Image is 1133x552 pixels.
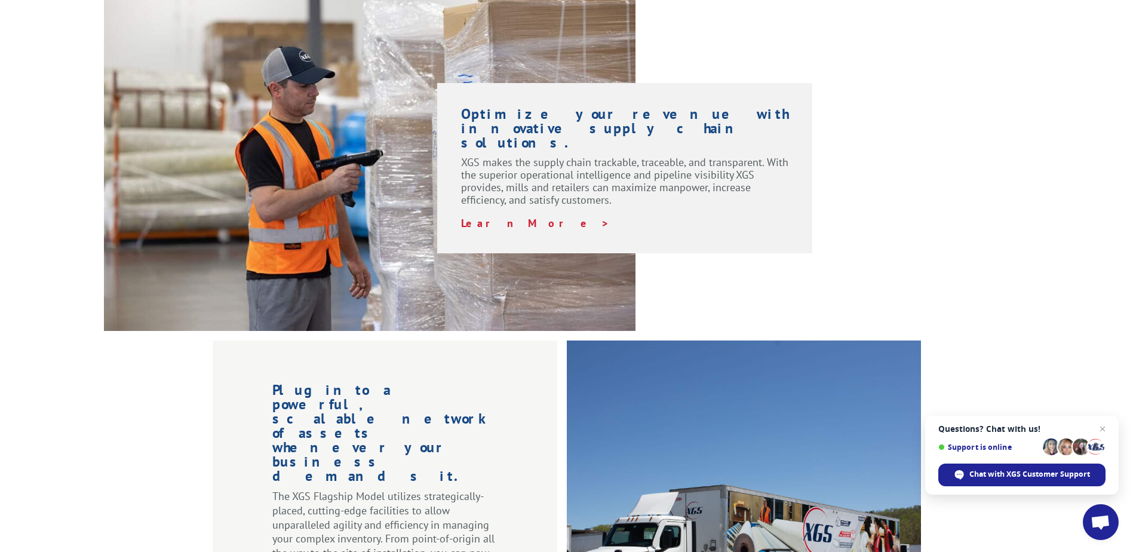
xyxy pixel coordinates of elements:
[938,443,1039,452] span: Support is online
[272,383,498,489] h1: Plug into a powerful, scalable network of assets whenever your business demands it.
[1083,504,1119,540] div: Open chat
[969,469,1090,480] span: Chat with XGS Customer Support
[1095,422,1110,436] span: Close chat
[938,464,1106,486] div: Chat with XGS Customer Support
[461,107,789,156] h1: Optimize your revenue with innovative supply chain solutions.
[461,156,789,217] p: XGS makes the supply chain trackable, traceable, and transparent. With the superior operational i...
[461,216,610,230] a: Learn More >
[938,424,1106,434] span: Questions? Chat with us!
